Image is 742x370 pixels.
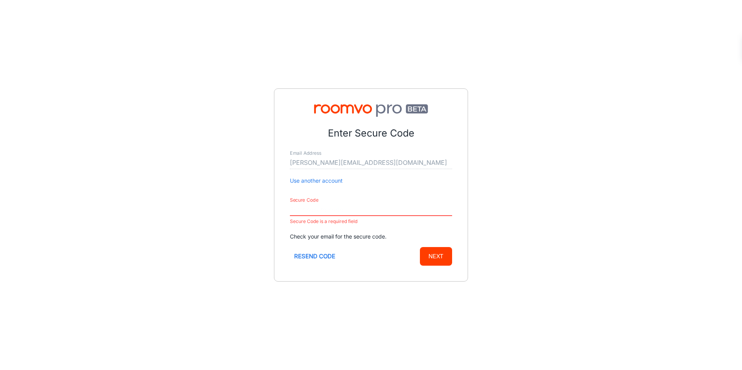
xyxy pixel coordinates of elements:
[290,197,319,203] label: Secure Code
[290,126,452,141] p: Enter Secure Code
[290,104,452,117] img: Roomvo PRO Beta
[290,232,452,241] p: Check your email for the secure code.
[290,157,452,169] input: myname@example.com
[290,204,452,216] input: Enter secure code
[290,176,343,185] button: Use another account
[290,150,321,156] label: Email Address
[290,247,340,266] button: Resend code
[420,247,452,266] button: Next
[290,217,452,226] p: Secure Code is a required field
